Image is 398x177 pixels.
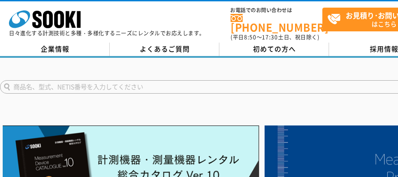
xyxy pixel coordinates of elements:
[244,33,257,41] span: 8:50
[110,43,219,56] a: よくあるご質問
[231,8,322,13] span: お電話でのお問い合わせは
[262,33,278,41] span: 17:30
[219,43,329,56] a: 初めての方へ
[231,33,319,41] span: (平日 ～ 土日、祝日除く)
[9,30,205,36] p: 日々進化する計測技術と多種・多様化するニーズにレンタルでお応えします。
[253,44,296,54] span: 初めての方へ
[231,14,322,32] a: [PHONE_NUMBER]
